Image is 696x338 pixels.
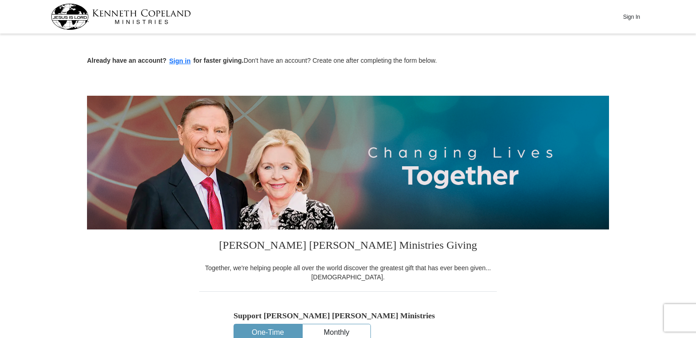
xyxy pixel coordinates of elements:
p: Don't have an account? Create one after completing the form below. [87,56,609,66]
button: Sign in [167,56,194,66]
button: Sign In [618,10,645,24]
strong: Already have an account? for faster giving. [87,57,244,64]
h5: Support [PERSON_NAME] [PERSON_NAME] Ministries [234,311,462,321]
h3: [PERSON_NAME] [PERSON_NAME] Ministries Giving [199,229,497,263]
div: Together, we're helping people all over the world discover the greatest gift that has ever been g... [199,263,497,282]
img: kcm-header-logo.svg [51,4,191,30]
